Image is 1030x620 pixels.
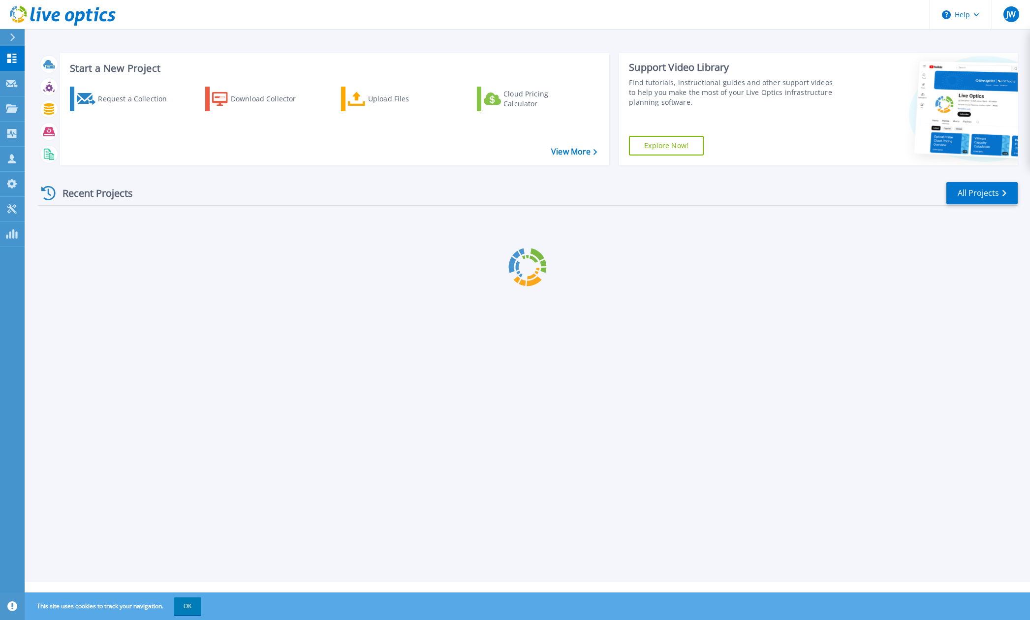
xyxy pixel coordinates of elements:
[174,597,201,615] button: OK
[629,78,833,107] div: Find tutorials, instructional guides and other support videos to help you make the most of your L...
[231,89,310,109] div: Download Collector
[205,87,315,111] a: Download Collector
[629,61,833,74] div: Support Video Library
[341,87,451,111] a: Upload Files
[551,147,597,156] a: View More
[503,89,582,109] div: Cloud Pricing Calculator
[629,136,704,155] a: Explore Now!
[477,87,587,111] a: Cloud Pricing Calculator
[38,181,146,205] div: Recent Projects
[368,89,447,109] div: Upload Files
[27,597,201,615] span: This site uses cookies to track your navigation.
[946,182,1018,204] a: All Projects
[70,87,180,111] a: Request a Collection
[1006,10,1016,18] span: JW
[98,89,177,109] div: Request a Collection
[70,63,596,74] h3: Start a New Project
